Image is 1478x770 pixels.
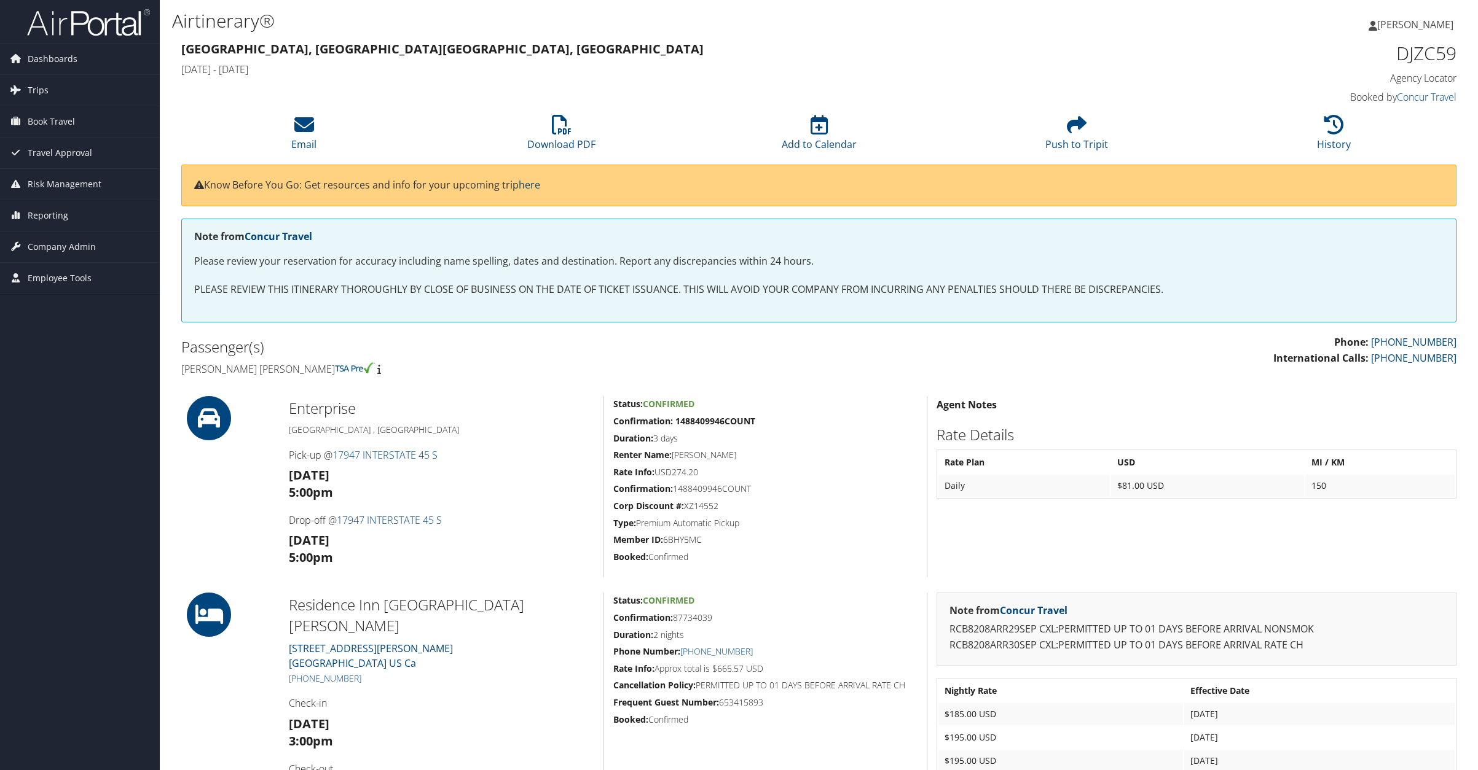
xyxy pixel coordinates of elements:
h5: 87734039 [613,612,918,624]
a: 17947 INTERSTATE 45 S [332,448,438,462]
h4: Pick-up @ [289,448,594,462]
td: 150 [1305,475,1455,497]
h2: Residence Inn [GEOGRAPHIC_DATA][PERSON_NAME] [289,594,594,636]
h5: 1488409946COUNT [613,483,918,495]
strong: [DATE] [289,715,329,732]
a: Push to Tripit [1045,122,1108,151]
td: $185.00 USD [938,703,1183,725]
td: $81.00 USD [1111,475,1305,497]
h2: Passenger(s) [181,336,810,357]
strong: 5:00pm [289,484,333,500]
strong: 5:00pm [289,549,333,566]
h1: DJZC59 [1152,41,1456,66]
strong: Booked: [613,551,648,562]
th: MI / KM [1305,451,1455,473]
h2: Rate Details [937,424,1456,445]
span: Dashboards [28,44,77,74]
p: RCB8208ARR29SEP CXL:PERMITTED UP TO 01 DAYS BEFORE ARRIVAL NONSMOK RCB8208ARR30SEP CXL:PERMITTED ... [949,621,1444,653]
strong: Frequent Guest Number: [613,696,719,708]
strong: Phone: [1334,335,1369,349]
h5: Confirmed [613,714,918,726]
a: 17947 INTERSTATE 45 S [337,513,442,527]
h5: 653415893 [613,696,918,709]
span: Company Admin [28,231,96,262]
td: Daily [938,475,1110,497]
th: Nightly Rate [938,680,1183,702]
strong: [GEOGRAPHIC_DATA], [GEOGRAPHIC_DATA] [GEOGRAPHIC_DATA], [GEOGRAPHIC_DATA] [181,41,704,57]
strong: [DATE] [289,532,329,548]
a: Email [291,122,316,151]
span: Trips [28,75,49,106]
strong: Phone Number: [613,645,680,657]
th: Effective Date [1184,680,1455,702]
span: Confirmed [643,398,694,410]
strong: 3:00pm [289,733,333,749]
span: Confirmed [643,594,694,606]
td: $195.00 USD [938,726,1183,749]
strong: [DATE] [289,467,329,483]
strong: Booked: [613,714,648,725]
td: [DATE] [1184,726,1455,749]
strong: Duration: [613,629,653,640]
strong: Type: [613,517,636,529]
a: [PHONE_NUMBER] [1371,335,1456,349]
h4: Agency Locator [1152,71,1456,85]
a: Concur Travel [1000,604,1067,617]
h5: 2 nights [613,629,918,641]
h2: Enterprise [289,398,594,419]
strong: Member ID: [613,534,663,545]
h4: [PERSON_NAME] [PERSON_NAME] [181,362,810,376]
span: Risk Management [28,169,101,200]
h5: [PERSON_NAME] [613,449,918,461]
strong: Rate Info: [613,466,654,478]
a: [PHONE_NUMBER] [680,645,753,657]
a: Download PDF [527,122,596,151]
h5: Premium Automatic Pickup [613,517,918,529]
strong: Confirmation: 1488409946COUNT [613,415,755,427]
span: Book Travel [28,106,75,137]
p: Please review your reservation for accuracy including name spelling, dates and destination. Repor... [194,254,1444,270]
h5: 6BHY5MC [613,534,918,546]
strong: Note from [194,230,312,243]
th: Rate Plan [938,451,1110,473]
h5: XZ14552 [613,500,918,512]
a: [PHONE_NUMBER] [289,672,361,684]
strong: Note from [949,604,1067,617]
a: here [519,178,540,192]
strong: Corp Discount #: [613,500,684,511]
a: [STREET_ADDRESS][PERSON_NAME][GEOGRAPHIC_DATA] US Ca [289,642,453,670]
h5: [GEOGRAPHIC_DATA] , [GEOGRAPHIC_DATA] [289,424,594,436]
h5: 3 days [613,432,918,445]
p: Know Before You Go: Get resources and info for your upcoming trip [194,177,1444,193]
h5: Approx total is $665.57 USD [613,663,918,675]
h4: Drop-off @ [289,513,594,527]
img: airportal-logo.png [27,8,150,37]
h5: PERMITTED UP TO 01 DAYS BEFORE ARRIVAL RATE CH [613,679,918,691]
strong: Status: [613,594,643,606]
strong: Renter Name: [613,449,672,461]
strong: Cancellation Policy: [613,679,696,691]
strong: Agent Notes [937,398,997,411]
th: USD [1111,451,1305,473]
strong: Confirmation: [613,612,673,623]
h4: [DATE] - [DATE] [181,63,1133,76]
a: History [1317,122,1351,151]
strong: Rate Info: [613,663,654,674]
a: Add to Calendar [782,122,857,151]
a: [PERSON_NAME] [1369,6,1466,43]
span: Reporting [28,200,68,231]
strong: Status: [613,398,643,410]
span: Travel Approval [28,138,92,168]
td: [DATE] [1184,703,1455,725]
strong: International Calls: [1273,351,1369,365]
a: Concur Travel [1397,90,1456,104]
h4: Booked by [1152,90,1456,104]
h5: Confirmed [613,551,918,563]
strong: Duration: [613,432,653,444]
h5: USD274.20 [613,466,918,478]
h4: Check-in [289,696,594,710]
p: PLEASE REVIEW THIS ITINERARY THOROUGHLY BY CLOSE OF BUSINESS ON THE DATE OF TICKET ISSUANCE. THIS... [194,282,1444,298]
a: Concur Travel [245,230,312,243]
span: [PERSON_NAME] [1377,18,1453,31]
span: Employee Tools [28,263,92,294]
